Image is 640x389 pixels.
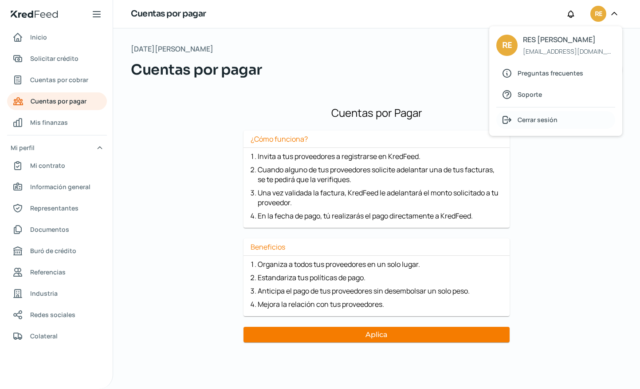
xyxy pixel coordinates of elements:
[523,33,615,46] span: RES [PERSON_NAME]
[7,157,107,175] a: Mi contrato
[243,327,510,342] button: Aplica
[518,67,583,79] span: Preguntas frecuentes
[30,202,79,214] span: Representantes
[30,181,90,192] span: Información general
[523,46,615,57] span: [EMAIL_ADDRESS][DOMAIN_NAME]
[243,242,510,256] h3: Beneficios
[7,178,107,196] a: Información general
[7,221,107,238] a: Documentos
[30,288,58,299] span: Industria
[502,39,512,52] span: RE
[31,95,86,107] span: Cuentas por pagar
[258,211,503,221] li: En la fecha de pago, tú realizarás el pago directamente a KredFeed.
[7,114,107,131] a: Mis finanzas
[258,151,503,161] li: Invita a tus proveedores a registrarse en KredFeed.
[30,309,75,320] span: Redes sociales
[30,330,58,341] span: Colateral
[134,105,619,120] h1: Cuentas por Pagar
[30,245,76,256] span: Buró de crédito
[7,285,107,302] a: Industria
[30,117,68,128] span: Mis finanzas
[258,299,503,309] li: Mejora la relación con tus proveedores.
[131,43,213,56] span: [DATE][PERSON_NAME]
[30,32,47,43] span: Inicio
[595,9,602,20] span: RE
[131,8,206,20] h1: Cuentas por pagar
[30,53,79,64] span: Solicitar crédito
[30,266,66,278] span: Referencias
[7,50,107,67] a: Solicitar crédito
[258,259,503,269] li: Organiza a todos tus proveedores en un solo lugar.
[258,286,503,296] li: Anticipa el pago de tus proveedores sin desembolsar un solo peso.
[30,224,69,235] span: Documentos
[518,114,558,125] span: Cerrar sesión
[7,71,107,89] a: Cuentas por cobrar
[7,242,107,260] a: Buró de crédito
[11,142,35,153] span: Mi perfil
[7,199,107,217] a: Representantes
[7,263,107,281] a: Referencias
[243,134,510,148] h3: ¿Cómo funciona?
[7,92,107,110] a: Cuentas por pagar
[30,74,88,85] span: Cuentas por cobrar
[258,273,503,282] li: Estandariza tus políticas de pago.
[7,306,107,324] a: Redes sociales
[30,160,65,171] span: Mi contrato
[518,89,542,100] span: Soporte
[258,165,503,184] li: Cuando alguno de tus proveedores solicite adelantar una de tus facturas, se te pedirá que la veri...
[258,188,503,207] li: Una vez validada la factura, KredFeed le adelantará el monto solicitado a tu proveedor.
[7,327,107,345] a: Colateral
[131,59,262,80] span: Cuentas por pagar
[7,28,107,46] a: Inicio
